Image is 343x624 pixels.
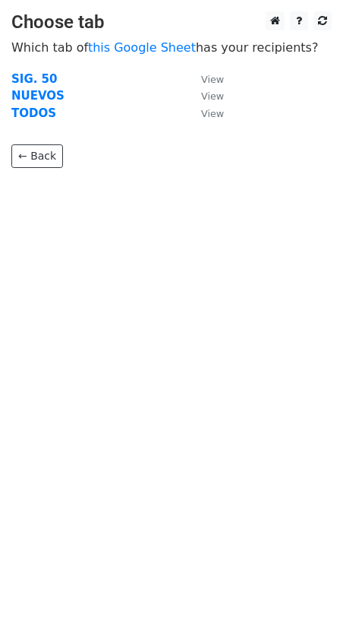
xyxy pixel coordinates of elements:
[201,74,224,85] small: View
[88,40,196,55] a: this Google Sheet
[201,108,224,119] small: View
[11,11,332,33] h3: Choose tab
[11,106,56,120] a: TODOS
[186,72,224,86] a: View
[11,89,65,103] a: NUEVOS
[11,144,63,168] a: ← Back
[201,90,224,102] small: View
[186,106,224,120] a: View
[11,40,332,55] p: Which tab of has your recipients?
[186,89,224,103] a: View
[11,72,58,86] a: SIG. 50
